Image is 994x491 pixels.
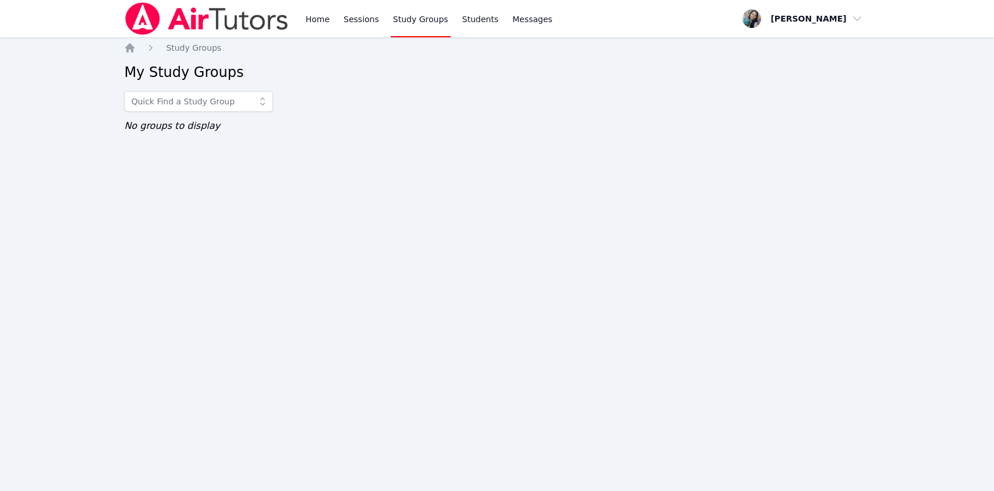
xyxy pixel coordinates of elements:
[124,2,289,35] img: Air Tutors
[166,42,221,54] a: Study Groups
[124,42,869,54] nav: Breadcrumb
[512,13,553,25] span: Messages
[124,91,273,112] input: Quick Find a Study Group
[166,43,221,52] span: Study Groups
[124,63,869,82] h2: My Study Groups
[124,120,220,131] span: No groups to display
